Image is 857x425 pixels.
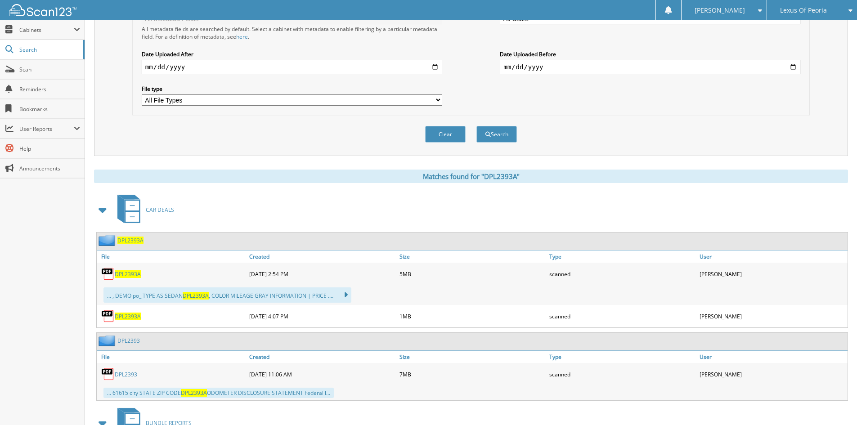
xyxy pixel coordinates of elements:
img: PDF.png [101,367,115,381]
button: Search [476,126,517,143]
iframe: Chat Widget [812,382,857,425]
div: [PERSON_NAME] [697,307,848,325]
a: File [97,251,247,263]
a: Created [247,351,397,363]
span: [PERSON_NAME] [695,8,745,13]
label: Date Uploaded Before [500,50,800,58]
a: Type [547,351,697,363]
div: ... 61615 city STATE ZIP CODE ODOMETER DISCLOSURE STATEMENT Federal l... [103,388,334,398]
span: Scan [19,66,80,73]
span: Search [19,46,79,54]
div: scanned [547,365,697,383]
div: ... , DEMO po_ TYPE AS SEDAN , COLOR MILEAGE GRAY INFORMATION | PRICE .... [103,287,351,303]
a: File [97,351,247,363]
div: scanned [547,307,697,325]
img: folder2.png [99,335,117,346]
div: [PERSON_NAME] [697,265,848,283]
label: File type [142,85,442,93]
a: User [697,351,848,363]
img: folder2.png [99,235,117,246]
label: Date Uploaded After [142,50,442,58]
a: DPL2393 [115,371,137,378]
input: end [500,60,800,74]
span: User Reports [19,125,74,133]
a: User [697,251,848,263]
span: Bookmarks [19,105,80,113]
button: Clear [425,126,466,143]
a: Size [397,251,547,263]
span: Help [19,145,80,152]
div: scanned [547,265,697,283]
div: 7MB [397,365,547,383]
a: DPL2393A [117,237,144,244]
span: Lexus Of Peoria [780,8,827,13]
a: DPL2393 [117,337,140,344]
a: CAR DEALS [112,192,174,228]
span: Cabinets [19,26,74,34]
span: Reminders [19,85,80,93]
input: start [142,60,442,74]
div: 5MB [397,265,547,283]
span: DPL2393A [183,292,209,300]
div: [DATE] 2:54 PM [247,265,397,283]
a: DPL2393A [115,270,141,278]
img: PDF.png [101,267,115,281]
img: PDF.png [101,309,115,323]
div: [DATE] 11:06 AM [247,365,397,383]
div: All metadata fields are searched by default. Select a cabinet with metadata to enable filtering b... [142,25,442,40]
a: Size [397,351,547,363]
a: here [236,33,248,40]
span: Announcements [19,165,80,172]
span: DPL2393A [181,389,207,397]
a: Type [547,251,697,263]
a: DPL2393A [115,313,141,320]
img: scan123-logo-white.svg [9,4,76,16]
div: 1MB [397,307,547,325]
span: CAR DEALS [146,206,174,214]
div: [PERSON_NAME] [697,365,848,383]
div: Matches found for "DPL2393A" [94,170,848,183]
a: Created [247,251,397,263]
div: [DATE] 4:07 PM [247,307,397,325]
